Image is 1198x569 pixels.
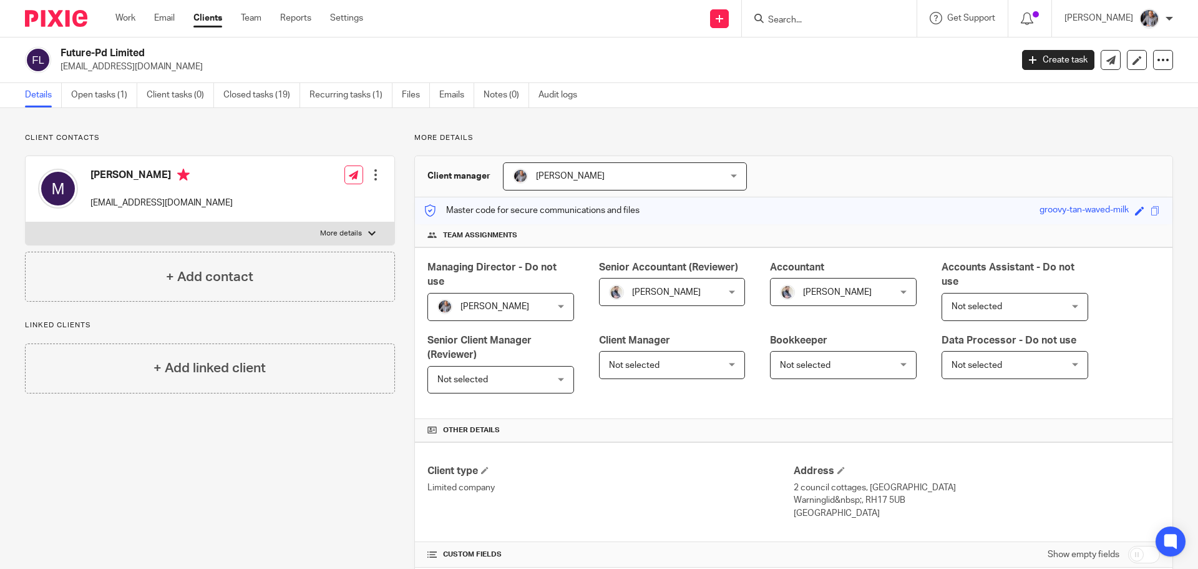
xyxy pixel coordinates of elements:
[794,482,1160,494] p: 2 council cottages, [GEOGRAPHIC_DATA]
[427,262,557,287] span: Managing Director - Do not use
[147,83,214,107] a: Client tasks (0)
[193,12,222,24] a: Clients
[803,288,872,297] span: [PERSON_NAME]
[90,169,233,184] h4: [PERSON_NAME]
[115,12,135,24] a: Work
[25,320,395,330] p: Linked clients
[513,169,528,184] img: -%20%20-%20studio@ingrained.co.uk%20for%20%20-20220223%20at%20101413%20-%201W1A2026.jpg
[538,83,587,107] a: Audit logs
[154,12,175,24] a: Email
[1139,9,1159,29] img: -%20%20-%20studio@ingrained.co.uk%20for%20%20-20220223%20at%20101413%20-%201W1A2026.jpg
[942,335,1076,345] span: Data Processor - Do not use
[437,375,488,384] span: Not selected
[427,482,794,494] p: Limited company
[794,465,1160,478] h4: Address
[38,169,78,209] img: svg%3E
[25,47,51,73] img: svg%3E
[177,169,190,181] i: Primary
[794,494,1160,507] p: Warninglid&nbsp;, RH17 5UB
[1022,50,1094,70] a: Create task
[770,262,824,272] span: Accountant
[280,12,311,24] a: Reports
[632,288,701,297] span: [PERSON_NAME]
[241,12,261,24] a: Team
[61,61,1003,73] p: [EMAIL_ADDRESS][DOMAIN_NAME]
[443,425,500,435] span: Other details
[71,83,137,107] a: Open tasks (1)
[780,285,795,300] img: Pixie%2002.jpg
[437,299,452,314] img: -%20%20-%20studio@ingrained.co.uk%20for%20%20-20220223%20at%20101413%20-%201W1A2026.jpg
[427,335,532,360] span: Senior Client Manager (Reviewer)
[153,359,266,378] h4: + Add linked client
[599,335,670,345] span: Client Manager
[460,302,529,311] span: [PERSON_NAME]
[166,267,253,287] h4: + Add contact
[90,197,233,209] p: [EMAIL_ADDRESS][DOMAIN_NAME]
[770,335,827,345] span: Bookkeeper
[952,361,1002,370] span: Not selected
[767,15,879,26] input: Search
[25,10,87,27] img: Pixie
[320,229,362,239] p: More details
[609,361,660,370] span: Not selected
[780,361,830,370] span: Not selected
[609,285,624,300] img: Pixie%2002.jpg
[427,550,794,560] h4: CUSTOM FIELDS
[443,230,517,240] span: Team assignments
[223,83,300,107] a: Closed tasks (19)
[952,302,1002,311] span: Not selected
[599,262,738,272] span: Senior Accountant (Reviewer)
[424,204,640,217] p: Master code for secure communications and files
[309,83,392,107] a: Recurring tasks (1)
[1040,204,1129,218] div: groovy-tan-waved-milk
[1064,12,1133,24] p: [PERSON_NAME]
[414,133,1173,143] p: More details
[427,465,794,478] h4: Client type
[427,170,490,182] h3: Client manager
[330,12,363,24] a: Settings
[439,83,474,107] a: Emails
[61,47,815,60] h2: Future-Pd Limited
[484,83,529,107] a: Notes (0)
[25,83,62,107] a: Details
[794,507,1160,520] p: [GEOGRAPHIC_DATA]
[536,172,605,181] span: [PERSON_NAME]
[402,83,430,107] a: Files
[1048,548,1119,561] label: Show empty fields
[942,262,1074,287] span: Accounts Assistant - Do not use
[947,14,995,22] span: Get Support
[25,133,395,143] p: Client contacts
